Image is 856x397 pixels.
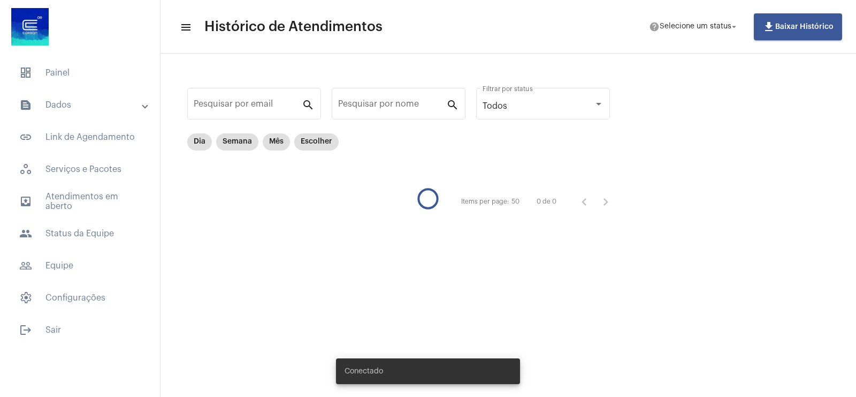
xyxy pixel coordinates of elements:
span: Todos [483,102,507,110]
input: Pesquisar por nome [338,101,446,111]
mat-icon: sidenav icon [19,195,32,208]
div: 50 [511,198,519,205]
mat-icon: sidenav icon [19,324,32,336]
span: Configurações [11,285,149,311]
div: Items per page: [461,198,509,205]
button: Página anterior [574,191,595,213]
button: Baixar Histórico [754,13,842,40]
mat-panel-title: Dados [19,99,143,111]
span: Histórico de Atendimentos [204,18,383,35]
mat-icon: file_download [762,20,775,33]
mat-expansion-panel-header: sidenav iconDados [6,92,160,118]
div: 0 de 0 [537,198,556,205]
mat-chip: Escolher [294,133,339,151]
span: Serviços e Pacotes [11,156,149,182]
input: Pesquisar por email [194,101,302,111]
mat-icon: sidenav icon [180,21,190,34]
mat-icon: sidenav icon [19,259,32,272]
span: Atendimentos em aberto [11,189,149,214]
mat-chip: Dia [187,133,212,151]
mat-icon: search [446,98,459,111]
span: Link de Agendamento [11,124,149,150]
span: Equipe [11,253,149,279]
mat-icon: arrow_drop_down [729,22,739,32]
mat-icon: help [649,21,660,32]
span: Status da Equipe [11,221,149,246]
mat-icon: sidenav icon [19,99,32,111]
mat-chip: Mês [263,133,290,151]
mat-icon: sidenav icon [19,131,32,144]
span: Painel [11,60,149,86]
span: Conectado [345,366,383,377]
img: d4669ae0-8c07-2337-4f67-34b0df7f5ae4.jpeg [9,5,51,48]
span: Baixar Histórico [762,23,834,31]
span: sidenav icon [19,163,32,176]
span: sidenav icon [19,66,32,79]
mat-icon: sidenav icon [19,227,32,240]
span: Sair [11,317,149,343]
span: sidenav icon [19,291,32,304]
button: Selecione um status [643,16,745,38]
mat-icon: search [302,98,315,111]
button: Próxima página [595,191,616,213]
mat-chip: Semana [216,133,258,151]
span: Selecione um status [660,23,731,31]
